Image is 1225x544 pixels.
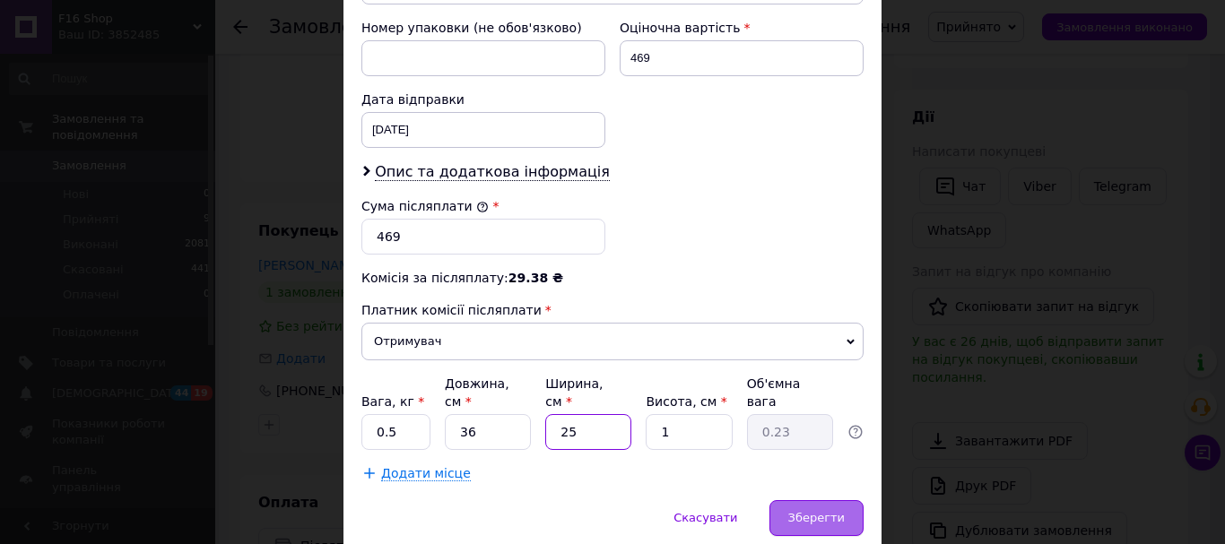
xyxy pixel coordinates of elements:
span: Скасувати [673,511,737,524]
span: 29.38 ₴ [508,271,563,285]
label: Сума післяплати [361,199,489,213]
div: Комісія за післяплату: [361,269,864,287]
div: Дата відправки [361,91,605,108]
span: Опис та додаткова інформація [375,163,610,181]
label: Висота, см [646,394,726,409]
label: Вага, кг [361,394,424,409]
span: Платник комісії післяплати [361,303,542,317]
div: Оціночна вартість [620,19,864,37]
span: Додати місце [381,466,471,481]
div: Номер упаковки (не обов'язково) [361,19,605,37]
div: Об'ємна вага [747,375,833,410]
span: Отримувач [361,323,864,360]
span: Зберегти [788,511,845,524]
label: Довжина, см [445,376,509,409]
label: Ширина, см [545,376,603,409]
